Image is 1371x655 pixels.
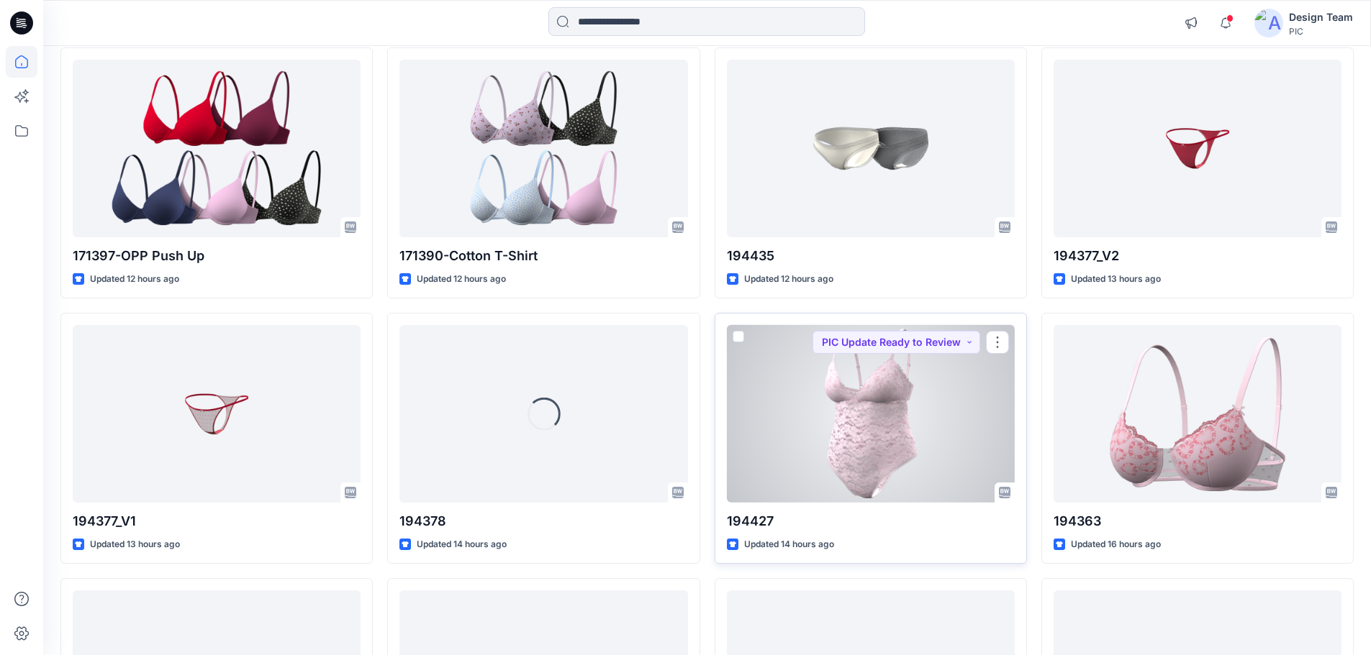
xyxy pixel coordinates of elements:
[1071,272,1161,287] p: Updated 13 hours ago
[399,511,687,531] p: 194378
[73,246,361,266] p: 171397-OPP Push Up
[90,537,180,552] p: Updated 13 hours ago
[399,246,687,266] p: 171390-Cotton T-Shirt
[73,325,361,503] a: 194377_V1
[90,272,179,287] p: Updated 12 hours ago
[727,60,1015,237] a: 194435
[73,511,361,531] p: 194377_V1
[1054,325,1341,503] a: 194363
[1054,60,1341,237] a: 194377_V2
[727,246,1015,266] p: 194435
[1289,9,1353,26] div: Design Team
[1071,537,1161,552] p: Updated 16 hours ago
[744,272,833,287] p: Updated 12 hours ago
[73,60,361,237] a: 171397-OPP Push Up
[727,511,1015,531] p: 194427
[1054,246,1341,266] p: 194377_V2
[1254,9,1283,37] img: avatar
[744,537,834,552] p: Updated 14 hours ago
[399,60,687,237] a: 171390-Cotton T-Shirt
[1054,511,1341,531] p: 194363
[727,325,1015,503] a: 194427
[417,272,506,287] p: Updated 12 hours ago
[1289,26,1353,37] div: PIC
[417,537,507,552] p: Updated 14 hours ago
